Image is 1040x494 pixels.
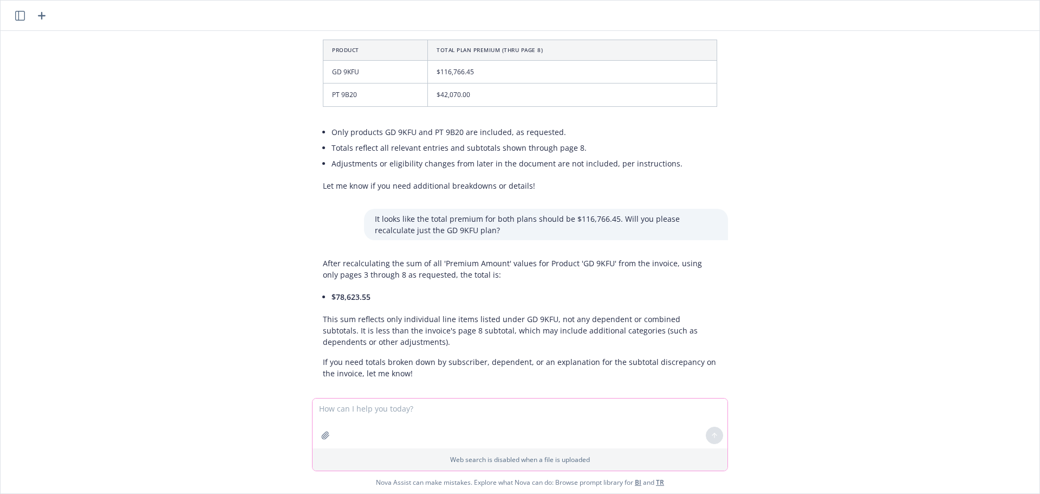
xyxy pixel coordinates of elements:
td: $42,070.00 [428,84,717,106]
td: $116,766.45 [428,61,717,84]
li: Adjustments or eligibility changes from later in the document are not included, per instructions. [331,156,717,171]
li: Only products GD 9KFU and PT 9B20 are included, as requested. [331,124,717,140]
span: Nova Assist can make mistakes. Explore what Nova can do: Browse prompt library for and [5,471,1035,493]
li: Totals reflect all relevant entries and subtotals shown through page 8. [331,140,717,156]
td: PT 9B20 [323,84,428,106]
span: $78,623.55 [331,292,370,302]
p: It looks like the total premium for both plans should be $116,766.45. Will you please recalculate... [375,213,717,236]
a: BI [635,478,641,487]
p: This sum reflects only individual line items listed under GD 9KFU, not any dependent or combined ... [323,313,717,348]
td: GD 9KFU [323,61,428,84]
a: TR [656,478,664,487]
p: Web search is disabled when a file is uploaded [319,455,721,464]
p: After recalculating the sum of all 'Premium Amount' values for Product 'GD 9KFU' from the invoice... [323,258,717,280]
p: Let me know if you need additional breakdowns or details! [323,180,717,191]
th: Total Plan Premium (thru page 8) [428,40,717,61]
th: Product [323,40,428,61]
p: If you need totals broken down by subscriber, dependent, or an explanation for the subtotal discr... [323,356,717,379]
